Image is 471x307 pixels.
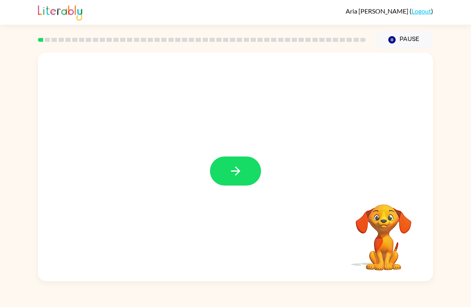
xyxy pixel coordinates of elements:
video: Your browser must support playing .mp4 files to use Literably. Please try using another browser. [344,192,424,272]
button: Pause [375,31,433,49]
a: Logout [412,7,431,15]
span: Aria [PERSON_NAME] [346,7,410,15]
img: Literably [38,3,82,21]
div: ( ) [346,7,433,15]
